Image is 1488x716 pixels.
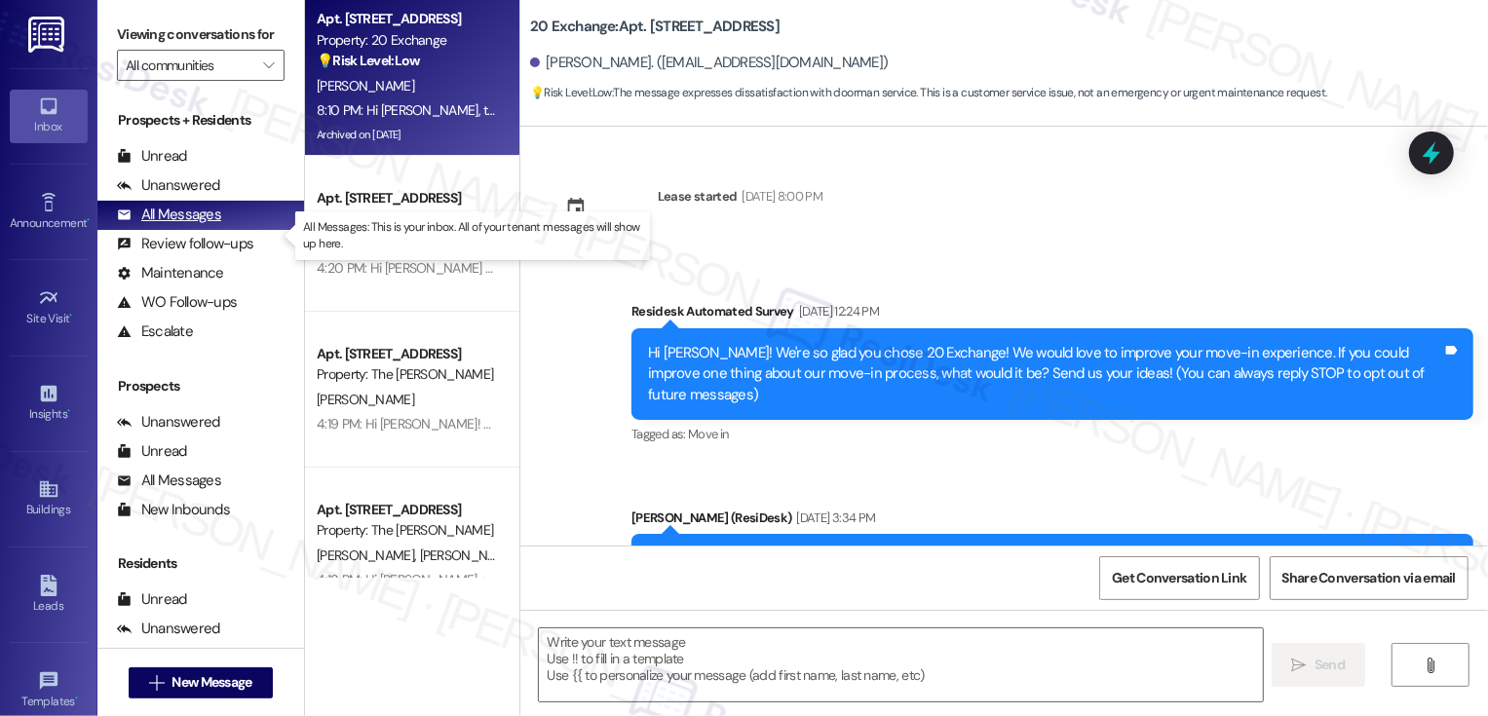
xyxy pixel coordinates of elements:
div: Property: The [PERSON_NAME] [317,520,497,541]
div: WO Follow-ups [117,292,237,313]
a: Site Visit • [10,282,88,334]
div: Apt. [STREET_ADDRESS] [317,9,497,29]
div: Prospects + Residents [97,110,304,131]
span: : The message expresses dissatisfaction with doorman service. This is a customer service issue, n... [530,83,1327,103]
span: • [67,404,70,418]
div: [DATE] 3:34 PM [792,508,876,528]
div: Unanswered [117,619,220,639]
span: [PERSON_NAME] [317,546,420,564]
div: Unanswered [117,175,220,196]
div: Residesk Automated Survey [631,301,1473,328]
div: [PERSON_NAME]. ([EMAIL_ADDRESS][DOMAIN_NAME]) [530,53,889,73]
span: Send [1315,655,1345,675]
div: Unanswered [117,412,220,433]
span: • [70,309,73,322]
button: Get Conversation Link [1099,556,1259,600]
a: Inbox [10,90,88,142]
div: Residents [97,553,304,574]
div: New Inbounds [117,500,230,520]
i:  [1424,658,1438,673]
div: Unread [117,146,187,167]
div: Archived on [DATE] [315,123,499,147]
div: Tagged as: [631,420,1473,448]
div: All Messages [117,205,221,225]
div: Property: 20 Exchange [317,30,497,51]
button: Share Conversation via email [1270,556,1469,600]
span: Move in [688,426,728,442]
b: 20 Exchange: Apt. [STREET_ADDRESS] [530,17,780,37]
a: Insights • [10,377,88,430]
div: Maintenance [117,263,224,283]
img: ResiDesk Logo [28,17,68,53]
div: Property: The [PERSON_NAME] [317,208,497,229]
div: Review follow-ups [117,234,253,254]
div: Unread [117,441,187,462]
button: New Message [129,667,273,698]
span: Get Conversation Link [1112,568,1246,588]
p: All Messages: This is your inbox. All of your tenant messages will show up here. [303,219,642,252]
label: Viewing conversations for [117,19,285,50]
a: Leads [10,569,88,622]
input: All communities [126,50,253,81]
span: • [87,213,90,227]
strong: 💡 Risk Level: Low [317,52,420,69]
div: All Messages [117,471,221,491]
a: Buildings [10,472,88,525]
span: [PERSON_NAME] [317,77,414,94]
div: Escalate [117,321,193,342]
span: Share Conversation via email [1282,568,1456,588]
span: [PERSON_NAME] [317,391,414,408]
strong: 💡 Risk Level: Low [530,85,612,100]
div: Lease started [658,186,738,207]
div: Property: The [PERSON_NAME] [317,364,497,385]
div: Unread [117,589,187,610]
button: Send [1272,643,1366,687]
div: Apt. [STREET_ADDRESS] [317,344,497,364]
div: Apt. [STREET_ADDRESS] [317,188,497,208]
div: Apt. [STREET_ADDRESS] [317,500,497,520]
div: [DATE] 12:24 PM [794,301,879,321]
span: [PERSON_NAME] [419,546,516,564]
div: [PERSON_NAME] (ResiDesk) [631,508,1473,535]
i:  [263,57,274,73]
i:  [1292,658,1307,673]
div: Prospects [97,376,304,396]
div: Hi [PERSON_NAME]! We're so glad you chose 20 Exchange! We would love to improve your move-in expe... [648,343,1442,405]
div: [DATE] 8:00 PM [737,186,822,207]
